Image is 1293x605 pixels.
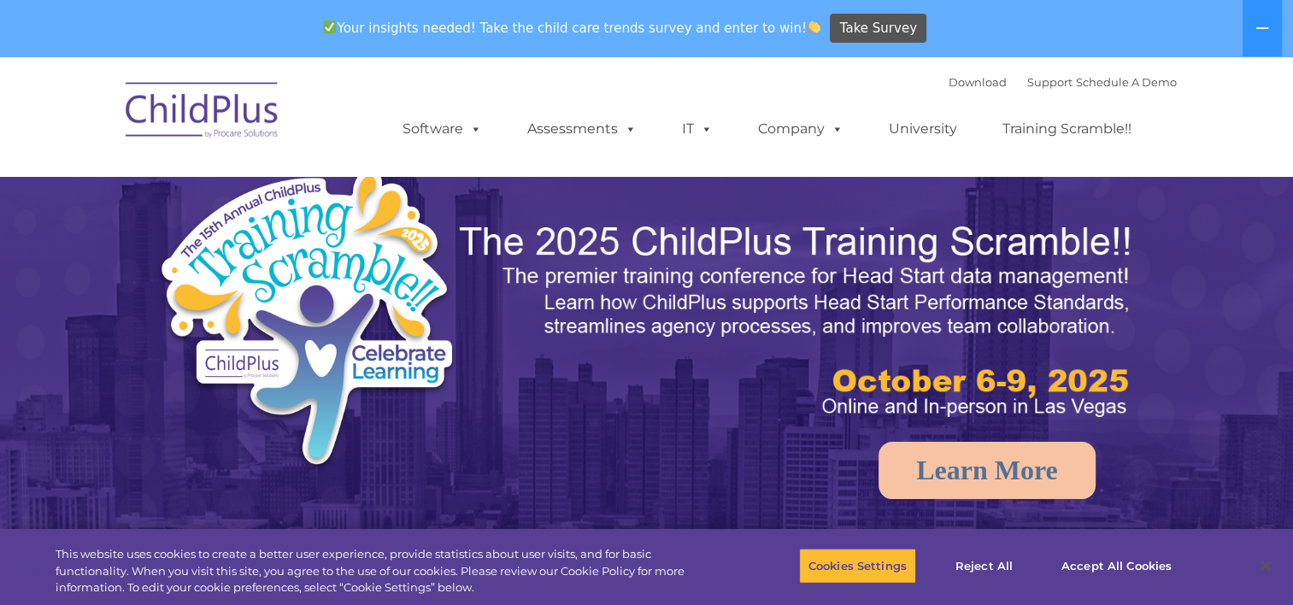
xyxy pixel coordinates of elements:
button: Close [1247,547,1284,584]
a: Schedule A Demo [1076,75,1177,89]
button: Cookies Settings [799,548,916,584]
a: Download [949,75,1007,89]
a: Take Survey [830,14,926,44]
a: Company [741,112,861,146]
span: Last name [238,113,290,126]
button: Accept All Cookies [1052,548,1181,584]
a: Learn More [879,442,1096,499]
span: Your insights needed! Take the child care trends survey and enter to win! [316,11,828,44]
img: ChildPlus by Procare Solutions [117,70,288,156]
img: ✅ [323,21,336,33]
span: Take Survey [840,14,917,44]
font: | [949,75,1177,89]
a: Assessments [510,112,654,146]
button: Reject All [931,548,1037,584]
img: 👏 [808,21,820,33]
a: Support [1027,75,1073,89]
a: Training Scramble!! [985,112,1149,146]
a: Software [385,112,499,146]
a: University [872,112,974,146]
div: This website uses cookies to create a better user experience, provide statistics about user visit... [56,546,711,596]
span: Phone number [238,183,310,196]
a: IT [665,112,730,146]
